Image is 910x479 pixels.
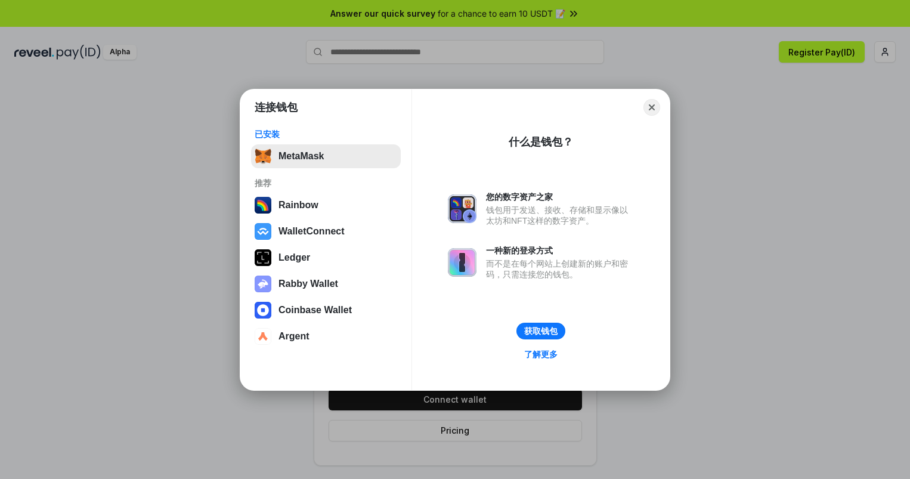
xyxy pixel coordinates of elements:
div: Rabby Wallet [278,279,338,289]
button: 获取钱包 [516,323,565,339]
button: Close [643,99,660,116]
div: 您的数字资产之家 [486,191,634,202]
div: 推荐 [255,178,397,188]
div: 一种新的登录方式 [486,245,634,256]
button: Rainbow [251,193,401,217]
img: svg+xml,%3Csvg%20width%3D%2228%22%20height%3D%2228%22%20viewBox%3D%220%200%2028%2028%22%20fill%3D... [255,223,271,240]
div: Coinbase Wallet [278,305,352,316]
div: 什么是钱包？ [509,135,573,149]
div: 已安装 [255,129,397,140]
div: 获取钱包 [524,326,558,336]
button: Coinbase Wallet [251,298,401,322]
div: Ledger [278,252,310,263]
img: svg+xml,%3Csvg%20width%3D%2228%22%20height%3D%2228%22%20viewBox%3D%220%200%2028%2028%22%20fill%3D... [255,302,271,319]
img: svg+xml,%3Csvg%20width%3D%22120%22%20height%3D%22120%22%20viewBox%3D%220%200%20120%20120%22%20fil... [255,197,271,214]
div: Rainbow [278,200,318,211]
img: svg+xml,%3Csvg%20xmlns%3D%22http%3A%2F%2Fwww.w3.org%2F2000%2Fsvg%22%20fill%3D%22none%22%20viewBox... [448,248,476,277]
h1: 连接钱包 [255,100,298,115]
img: svg+xml,%3Csvg%20xmlns%3D%22http%3A%2F%2Fwww.w3.org%2F2000%2Fsvg%22%20fill%3D%22none%22%20viewBox... [448,194,476,223]
button: Rabby Wallet [251,272,401,296]
div: WalletConnect [278,226,345,237]
button: MetaMask [251,144,401,168]
div: 钱包用于发送、接收、存储和显示像以太坊和NFT这样的数字资产。 [486,205,634,226]
div: MetaMask [278,151,324,162]
div: 而不是在每个网站上创建新的账户和密码，只需连接您的钱包。 [486,258,634,280]
img: svg+xml,%3Csvg%20fill%3D%22none%22%20height%3D%2233%22%20viewBox%3D%220%200%2035%2033%22%20width%... [255,148,271,165]
img: svg+xml,%3Csvg%20width%3D%2228%22%20height%3D%2228%22%20viewBox%3D%220%200%2028%2028%22%20fill%3D... [255,328,271,345]
div: Argent [278,331,309,342]
button: Argent [251,325,401,348]
a: 了解更多 [517,347,565,362]
img: svg+xml,%3Csvg%20xmlns%3D%22http%3A%2F%2Fwww.w3.org%2F2000%2Fsvg%22%20fill%3D%22none%22%20viewBox... [255,276,271,292]
button: WalletConnect [251,220,401,243]
div: 了解更多 [524,349,558,360]
button: Ledger [251,246,401,270]
img: svg+xml,%3Csvg%20xmlns%3D%22http%3A%2F%2Fwww.w3.org%2F2000%2Fsvg%22%20width%3D%2228%22%20height%3... [255,249,271,266]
